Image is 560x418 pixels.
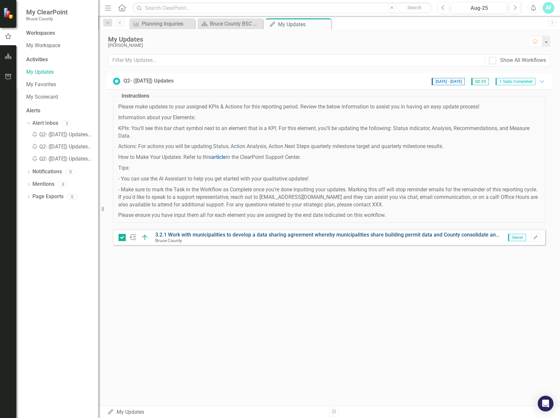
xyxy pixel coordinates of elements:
span: Search [407,5,421,10]
div: My Updates [107,408,324,416]
img: ClearPoint Strategy [3,7,15,19]
span: 1 Tasks Completed [495,78,535,85]
p: - Make sure to mark the Task in the Workflow as Complete once you’re done inputting your updates.... [118,186,540,209]
div: 0 [65,169,76,175]
div: My Updates [108,36,521,43]
a: article [211,154,226,160]
a: Notifications [32,168,62,176]
div: Alerts [26,107,92,115]
legend: Instructions [118,92,153,100]
p: KPIs: You’ll see this bar chart symbol next to an element that is a KPI. For this element, you’ll... [118,125,540,140]
span: [DATE] - [DATE] [432,78,465,85]
div: [PERSON_NAME] [108,43,521,48]
p: Please make updates to your assigned KPIs & Actions for this reporting period. Review the below i... [118,103,540,111]
div: 0 [58,181,68,187]
a: Bruce County BSC Welcome Page [199,20,261,28]
p: How to Make Your Updates: Refer to this in the ClearPoint Support Center. [118,154,540,161]
div: Workspaces [26,29,55,37]
span: Owner [508,234,526,241]
small: Bruce County [155,238,182,243]
p: Information about your Elements: [118,114,540,122]
p: Actions: For actions you will be updating Status, Action Analysis, Action Next Steps quarterly mi... [118,143,540,150]
button: Search [398,3,431,12]
div: Q2- ([DATE]) Updates Reminder [29,153,92,165]
a: My Favorites [26,81,92,88]
small: Bruce County [26,16,68,21]
a: My Scorecard [26,93,92,101]
div: Q2- ([DATE]) Updates [123,77,174,85]
span: My ClearPoint [26,8,68,16]
span: Q2-25 [471,78,489,85]
input: Search ClearPoint... [133,2,432,14]
div: My Updates [278,20,329,28]
p: Please ensure you have input them all for each element you are assigned by the end date indicated... [118,212,540,219]
div: 3 [62,121,72,126]
div: Q2- ([DATE]) Updates Reminder [29,129,92,141]
a: Planning Inquiries [131,20,193,28]
p: Tips: [118,164,540,172]
div: Q2- ([DATE]) Updates Reminder [29,141,92,153]
a: Mentions [32,180,54,188]
div: Planning Inquiries [142,20,193,28]
div: Open Intercom Messenger [538,396,553,411]
div: 0 [67,194,77,199]
p: - You can use the AI Assistant to help you get started with your qualitative updates! [118,175,540,183]
button: Aug-25 [451,2,507,14]
a: Alert Inbox [32,120,58,127]
div: Show All Workflows [500,57,546,64]
a: My Workspace [26,42,92,49]
a: Page Exports [32,193,64,200]
input: Filter My Updates... [108,54,485,66]
img: On Track [141,234,149,241]
a: My Updates [26,68,92,76]
div: Bruce County BSC Welcome Page [210,20,261,28]
button: AF [543,2,554,14]
div: Activities [26,56,92,64]
div: Aug-25 [454,4,505,12]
